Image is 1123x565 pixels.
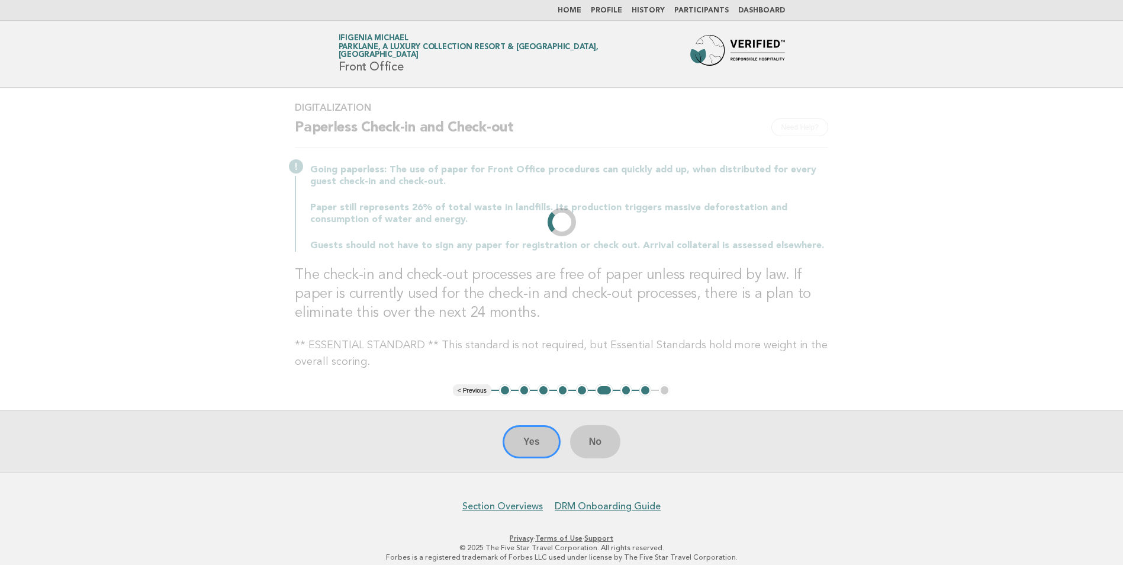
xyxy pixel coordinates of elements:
[632,7,665,14] a: History
[199,543,924,553] p: © 2025 The Five Star Travel Corporation. All rights reserved.
[310,240,828,252] p: Guests should not have to sign any paper for registration or check out. Arrival collateral is ass...
[295,102,828,114] h3: Digitalization
[339,35,671,73] h1: Front Office
[199,553,924,562] p: Forbes is a registered trademark of Forbes LLC used under license by The Five Star Travel Corpora...
[295,266,828,323] h3: The check-in and check-out processes are free of paper unless required by law. If paper is curren...
[558,7,581,14] a: Home
[339,44,671,59] span: Parklane, a Luxury Collection Resort & [GEOGRAPHIC_DATA], [GEOGRAPHIC_DATA]
[462,500,543,512] a: Section Overviews
[295,118,828,147] h2: Paperless Check-in and Check-out
[310,202,828,226] p: Paper still represents 26% of total waste in landfills. Its production triggers massive deforesta...
[555,500,661,512] a: DRM Onboarding Guide
[295,337,828,370] p: ** ESSENTIAL STANDARD ** This standard is not required, but Essential Standards hold more weight ...
[738,7,785,14] a: Dashboard
[199,534,924,543] p: · ·
[339,34,671,59] a: Ifigenia MichaelParklane, a Luxury Collection Resort & [GEOGRAPHIC_DATA], [GEOGRAPHIC_DATA]
[510,534,533,542] a: Privacy
[690,35,785,73] img: Forbes Travel Guide
[310,164,828,188] p: Going paperless: The use of paper for Front Office procedures can quickly add up, when distribute...
[535,534,583,542] a: Terms of Use
[584,534,613,542] a: Support
[591,7,622,14] a: Profile
[674,7,729,14] a: Participants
